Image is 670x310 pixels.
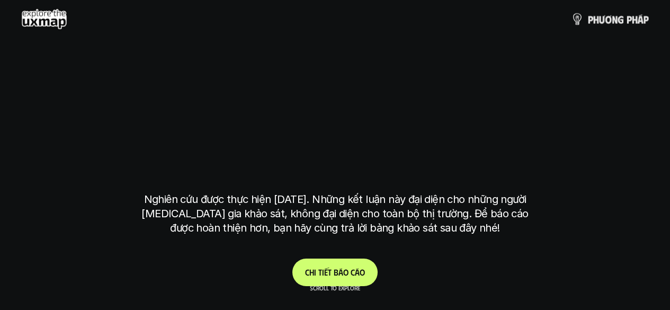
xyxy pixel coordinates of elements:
span: ơ [605,13,612,25]
span: t [328,267,332,277]
span: p [588,13,593,25]
h1: phạm vi công việc của [142,41,529,85]
span: á [638,13,644,25]
span: C [305,267,309,277]
span: á [338,267,343,277]
a: phươngpháp [571,8,649,30]
h1: tại [GEOGRAPHIC_DATA] [146,125,524,169]
span: b [334,267,338,277]
span: p [627,13,632,25]
span: o [343,267,349,277]
p: Scroll to explore [310,284,360,291]
span: ế [324,267,328,277]
span: á [355,267,360,277]
span: g [618,13,624,25]
span: h [309,267,314,277]
span: o [360,267,365,277]
span: c [351,267,355,277]
span: ư [599,13,605,25]
span: t [318,267,322,277]
span: i [314,267,316,277]
span: h [593,13,599,25]
span: p [644,13,649,25]
span: i [322,267,324,277]
p: Nghiên cứu được thực hiện [DATE]. Những kết luận này đại diện cho những người [MEDICAL_DATA] gia ... [137,192,534,235]
span: n [612,13,618,25]
span: h [632,13,638,25]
